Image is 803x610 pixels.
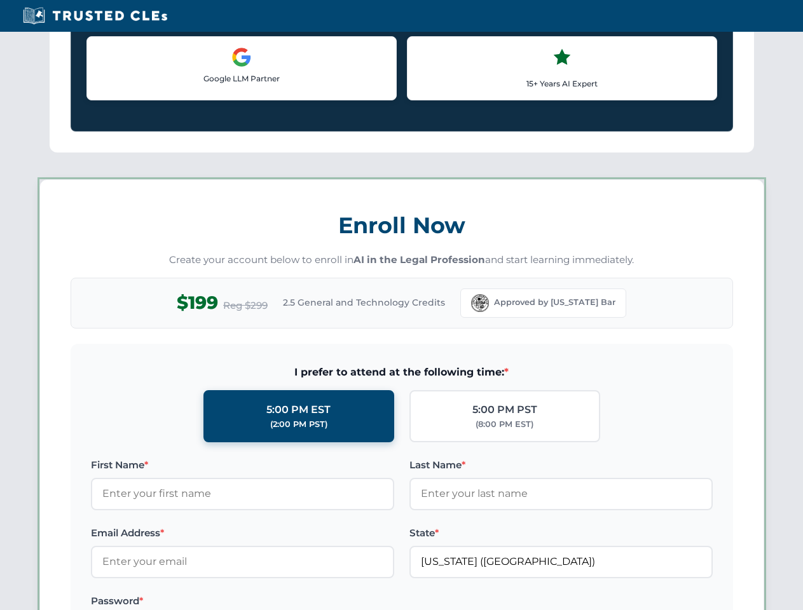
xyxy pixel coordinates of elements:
label: Last Name [409,457,713,473]
input: Florida (FL) [409,546,713,578]
p: Create your account below to enroll in and start learning immediately. [71,253,733,268]
input: Enter your last name [409,478,713,510]
span: Reg $299 [223,298,268,313]
div: (2:00 PM PST) [270,418,327,431]
input: Enter your email [91,546,394,578]
label: Email Address [91,525,394,541]
img: Trusted CLEs [19,6,171,25]
h3: Enroll Now [71,205,733,245]
label: Password [91,593,394,609]
strong: AI in the Legal Profession [353,254,485,266]
span: I prefer to attend at the following time: [91,364,713,381]
label: First Name [91,457,394,473]
img: Google [231,47,252,67]
p: 15+ Years AI Expert [418,78,706,90]
img: Florida Bar [471,294,489,312]
input: Enter your first name [91,478,394,510]
span: $199 [177,288,218,317]
div: 5:00 PM EST [266,402,331,418]
div: (8:00 PM EST) [476,418,533,431]
label: State [409,525,713,541]
div: 5:00 PM PST [472,402,537,418]
span: 2.5 General and Technology Credits [283,295,445,309]
span: Approved by [US_STATE] Bar [494,296,615,309]
p: Google LLM Partner [97,72,386,85]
